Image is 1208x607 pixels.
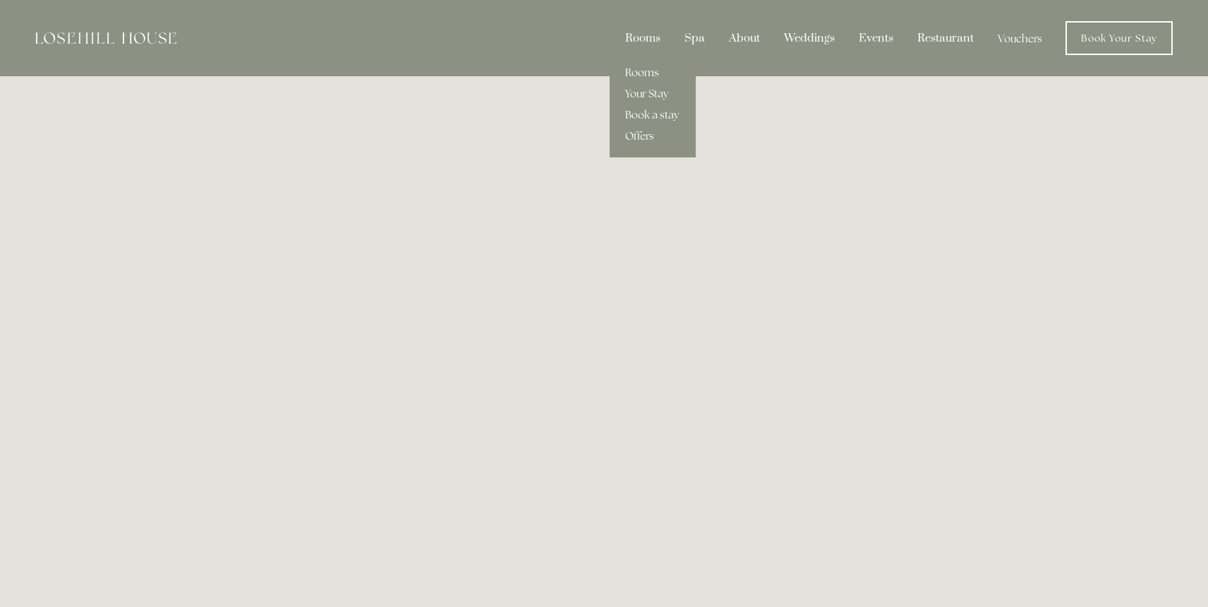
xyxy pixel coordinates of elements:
[610,83,696,104] a: Your Stay
[987,25,1053,52] a: Vouchers
[907,25,984,52] div: Restaurant
[674,25,715,52] div: Spa
[718,25,771,52] div: About
[615,25,671,52] div: Rooms
[610,126,696,147] a: Offers
[35,32,176,44] img: Losehill House
[610,104,696,126] a: Book a stay
[610,62,696,83] a: Rooms
[1065,21,1173,55] a: Book Your Stay
[773,25,845,52] div: Weddings
[848,25,904,52] div: Events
